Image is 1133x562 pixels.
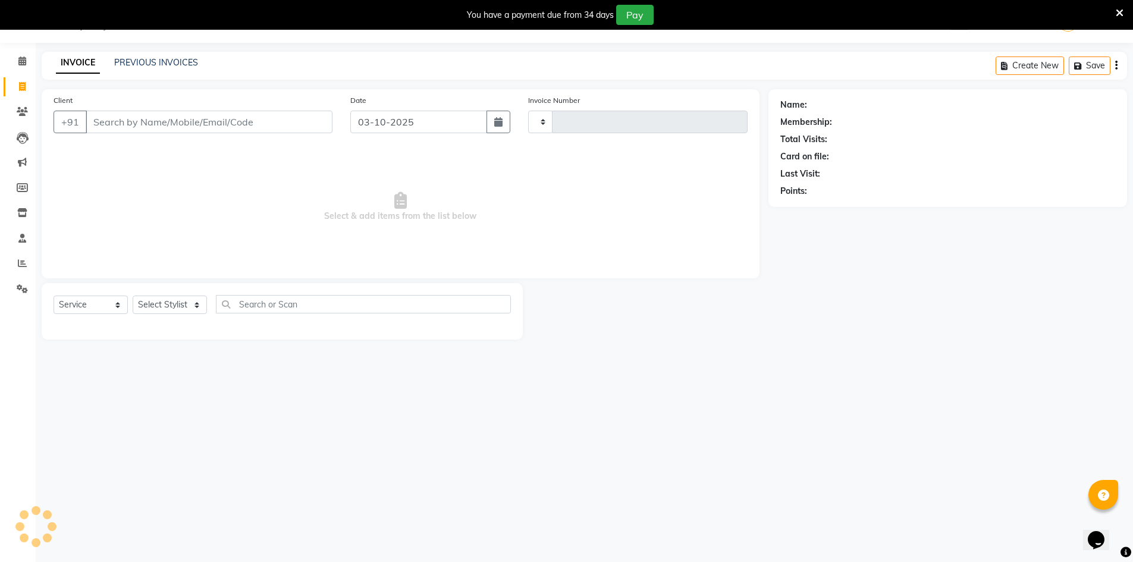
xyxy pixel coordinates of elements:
input: Search or Scan [216,295,511,313]
div: Total Visits: [780,133,827,146]
div: Membership: [780,116,832,128]
button: Pay [616,5,654,25]
div: Points: [780,185,807,197]
input: Search by Name/Mobile/Email/Code [86,111,332,133]
label: Invoice Number [528,95,580,106]
iframe: chat widget [1083,514,1121,550]
label: Date [350,95,366,106]
div: Last Visit: [780,168,820,180]
div: Name: [780,99,807,111]
div: Card on file: [780,150,829,163]
button: Save [1069,56,1110,75]
button: +91 [54,111,87,133]
div: You have a payment due from 34 days [467,9,614,21]
span: Select & add items from the list below [54,147,748,266]
a: PREVIOUS INVOICES [114,57,198,68]
a: INVOICE [56,52,100,74]
button: Create New [996,56,1064,75]
label: Client [54,95,73,106]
